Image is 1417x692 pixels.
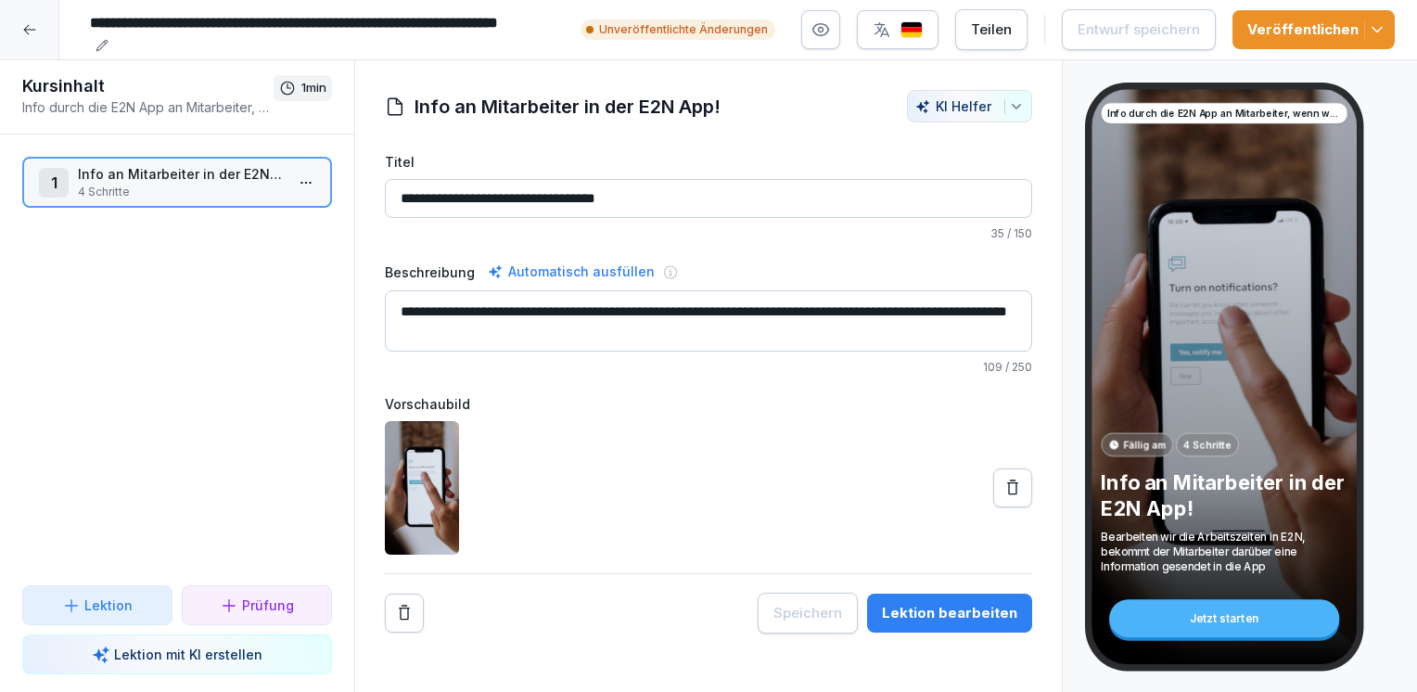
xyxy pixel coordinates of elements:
[22,75,274,97] h1: Kursinhalt
[1109,599,1339,637] div: Jetzt starten
[385,225,1032,242] p: / 150
[599,21,768,38] p: Unveröffentlichte Änderungen
[1078,19,1200,40] div: Entwurf speichern
[385,594,424,633] button: Remove
[1062,9,1216,50] button: Entwurf speichern
[385,263,475,282] label: Beschreibung
[242,596,294,615] p: Prüfung
[915,98,1024,114] div: KI Helfer
[1123,438,1166,452] p: Fällig am
[78,164,284,184] p: Info an Mitarbeiter in der E2N App!
[983,360,1002,374] span: 109
[758,593,858,634] button: Speichern
[385,359,1032,376] p: / 250
[1183,438,1232,452] p: 4 Schritte
[22,97,274,117] p: Info durch die E2N App an Mitarbeiter, wenn wir Arbeitszeiten bearbeiten
[22,157,332,208] div: 1Info an Mitarbeiter in der E2N App!4 Schritte
[971,19,1012,40] div: Teilen
[22,634,332,674] button: Lektion mit KI erstellen
[182,585,332,625] button: Prüfung
[301,79,326,97] p: 1 min
[114,645,262,664] p: Lektion mit KI erstellen
[484,261,658,283] div: Automatisch ausfüllen
[1107,106,1341,120] p: Info durch die E2N App an Mitarbeiter, wenn wir Arbeitszeiten bearbeiten
[1101,470,1347,521] p: Info an Mitarbeiter in der E2N App!
[955,9,1028,50] button: Teilen
[990,226,1004,240] span: 35
[1101,530,1347,574] p: Bearbeiten wir die Arbeitszeiten in E2N, bekommt der Mitarbeiter darüber eine Information gesende...
[882,603,1017,623] div: Lektion bearbeiten
[1232,10,1395,49] button: Veröffentlichen
[415,93,721,121] h1: Info an Mitarbeiter in der E2N App!
[78,184,284,200] p: 4 Schritte
[907,90,1032,122] button: KI Helfer
[22,585,172,625] button: Lektion
[900,21,923,39] img: de.svg
[385,394,1032,414] label: Vorschaubild
[84,596,133,615] p: Lektion
[773,603,842,623] div: Speichern
[39,168,69,198] div: 1
[867,594,1032,633] button: Lektion bearbeiten
[1247,19,1380,40] div: Veröffentlichen
[385,152,1032,172] label: Titel
[385,421,459,555] img: ynycwsv2eo4j0q3xg3tmrh9g.png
